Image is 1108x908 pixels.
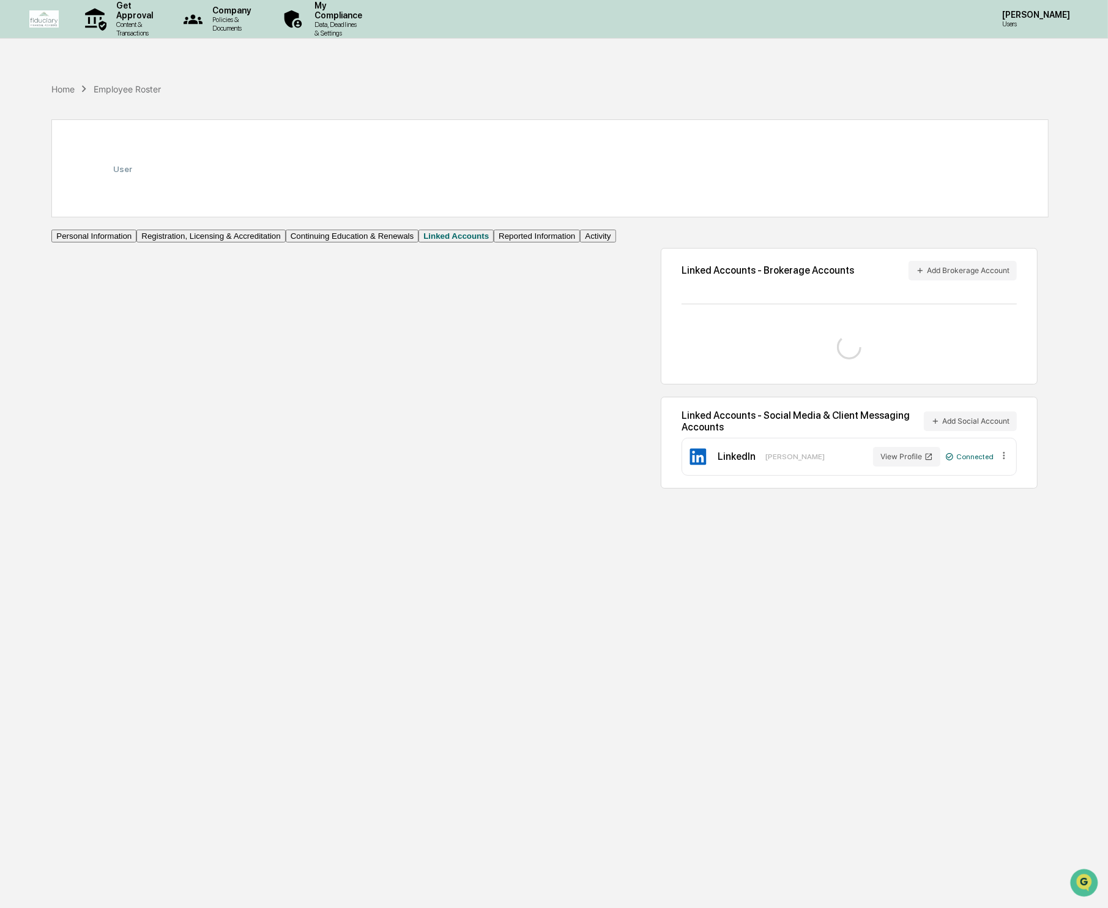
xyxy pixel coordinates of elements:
[305,20,368,37] p: Data, Deadlines & Settings
[89,156,99,165] div: 🗄️
[718,451,756,462] div: LinkedIn
[924,411,1017,431] button: Add Social Account
[945,452,994,461] div: Connected
[12,26,223,45] p: How can we help?
[203,15,257,32] p: Policies & Documents
[7,173,82,195] a: 🔎Data Lookup
[909,261,1017,280] button: Add Brokerage Account
[286,230,419,242] button: Continuing Education & Renewals
[51,84,75,94] div: Home
[12,156,22,165] div: 🖐️
[94,84,161,94] div: Employee Roster
[29,10,59,28] img: logo
[682,410,1016,433] div: Linked Accounts - Social Media & Client Messaging Accounts
[12,94,34,116] img: 1746055101610-c473b297-6a78-478c-a979-82029cc54cd1
[203,6,257,15] p: Company
[101,154,152,167] span: Attestations
[873,447,940,467] button: View Profile
[682,265,854,276] div: Linked Accounts - Brokerage Accounts
[208,97,223,112] button: Start new chat
[51,230,136,242] button: Personal Information
[136,230,285,242] button: Registration, Licensing & Accreditation
[84,149,157,171] a: 🗄️Attestations
[106,20,159,37] p: Content & Transactions
[494,230,580,242] button: Reported Information
[122,208,148,217] span: Pylon
[12,179,22,189] div: 🔎
[992,20,1076,28] p: Users
[24,154,79,167] span: Preclearance
[51,230,615,242] div: secondary tabs example
[305,1,368,20] p: My Compliance
[580,230,615,242] button: Activity
[24,178,77,190] span: Data Lookup
[42,94,201,106] div: Start new chat
[992,10,1076,20] p: [PERSON_NAME]
[688,447,708,467] img: LinkedIn Icon
[1069,868,1102,901] iframe: Open customer support
[418,230,494,242] button: Linked Accounts
[765,452,825,461] div: [PERSON_NAME]
[42,106,155,116] div: We're available if you need us!
[106,1,159,20] p: Get Approval
[7,149,84,171] a: 🖐️Preclearance
[113,164,132,174] h3: User
[86,207,148,217] a: Powered byPylon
